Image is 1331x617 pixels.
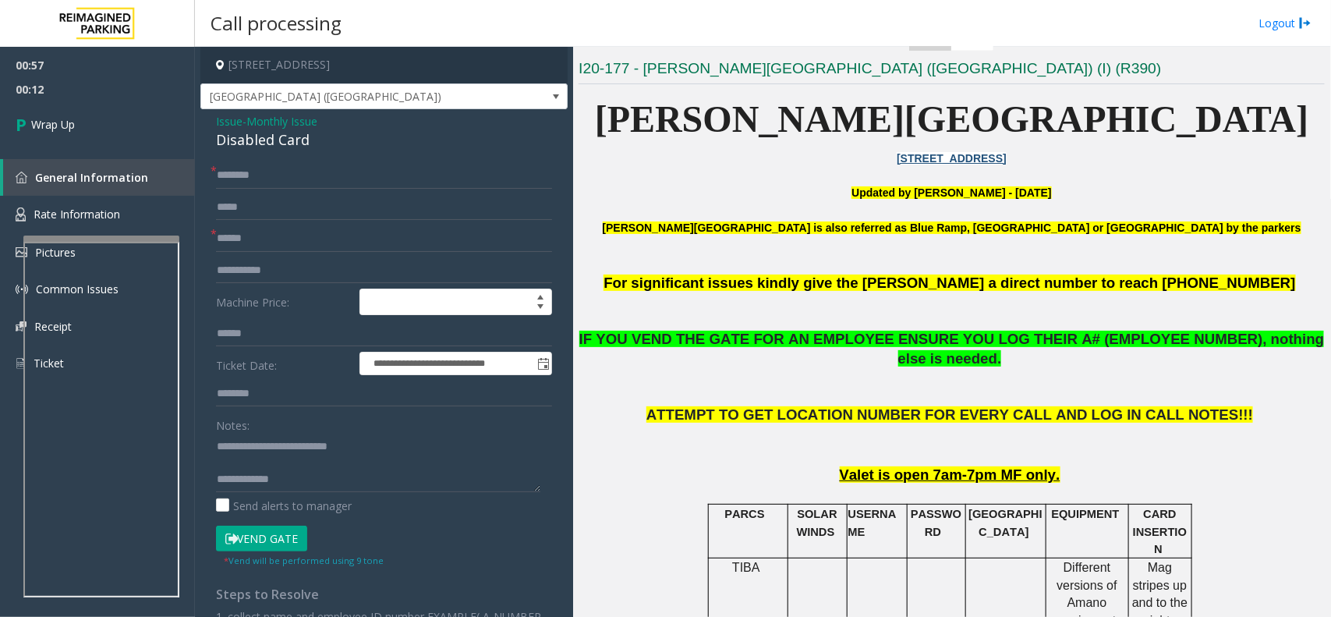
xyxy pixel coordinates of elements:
label: Ticket Date: [212,352,356,375]
span: [GEOGRAPHIC_DATA] [968,508,1042,537]
span: Issue [216,113,242,129]
span: Monthly Issue [246,113,317,129]
h3: I20-177 - [PERSON_NAME][GEOGRAPHIC_DATA] ([GEOGRAPHIC_DATA]) (I) (R390) [579,59,1325,84]
span: IF YOU VEND THE GATE FOR AN EMPLOYEE ENSURE YOU LOG THEIR A# (EMPLOYEE NUMBER), nothing else is n... [579,331,1325,367]
b: [PERSON_NAME][GEOGRAPHIC_DATA] is also referred as Blue Ramp, [GEOGRAPHIC_DATA] or [GEOGRAPHIC_DA... [603,222,1301,234]
span: Rate Information [34,207,120,222]
span: General Information [35,170,148,185]
span: PARCS [724,508,764,520]
a: Logout [1258,15,1312,31]
span: PASSWORD [911,508,961,537]
span: CARD INSERTION [1133,508,1187,555]
label: Notes: [216,412,250,434]
span: Wrap Up [31,116,75,133]
span: ATTEMPT TO GET LOCATION NUMBER FOR EVERY CALL AND LOG IN CALL NOTES!!! [646,406,1253,423]
span: Increase value [529,289,551,302]
h4: [STREET_ADDRESS] [200,47,568,83]
img: logout [1299,15,1312,31]
span: For significant issues kindly give the [PERSON_NAME] a direct number to reach [PHONE_NUMBER] [604,275,1295,291]
span: [PERSON_NAME][GEOGRAPHIC_DATA] [595,98,1309,140]
span: - [242,114,317,129]
small: Vend will be performed using 9 tone [224,555,384,566]
button: Vend Gate [216,526,307,552]
img: 'icon' [16,356,26,371]
span: Toggle popup [534,353,551,374]
span: Valet is open 7am-7pm MF only. [840,466,1060,483]
span: EQUIPMENT [1052,508,1120,520]
span: USERNAME [848,508,897,537]
div: Disabled Card [216,129,552,151]
img: 'icon' [16,247,27,257]
img: 'icon' [16,321,27,332]
img: 'icon' [16,283,28,296]
label: Send alerts to manager [216,498,352,514]
a: General Information [3,159,195,196]
span: SOLAR WINDS [797,508,837,537]
a: [STREET_ADDRESS] [897,152,1007,165]
label: Machine Price: [212,289,356,315]
h4: Steps to Resolve [216,587,552,602]
img: 'icon' [16,172,27,183]
span: TIBA [732,561,760,574]
img: 'icon' [16,207,26,222]
font: Updated by [PERSON_NAME] - [DATE] [851,186,1051,199]
span: . [997,350,1001,367]
span: Decrease value [529,302,551,314]
span: [GEOGRAPHIC_DATA] ([GEOGRAPHIC_DATA]) [201,84,494,109]
h3: Call processing [203,4,349,42]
